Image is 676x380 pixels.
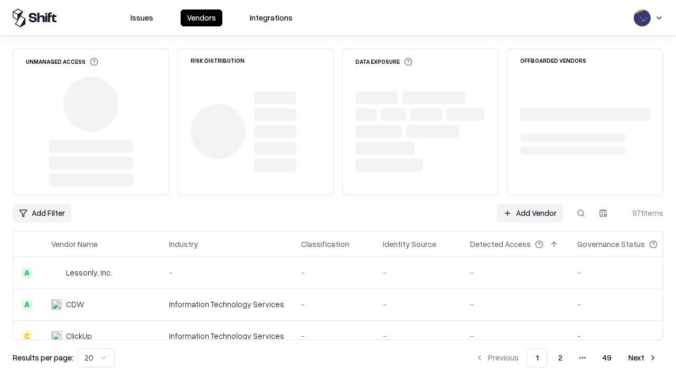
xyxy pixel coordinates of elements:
[66,330,92,341] div: ClickUp
[178,330,293,341] div: Information Technology Services
[469,348,663,367] nav: pagination
[178,239,207,250] div: Industry
[622,348,663,367] button: Next
[594,348,620,367] button: 49
[181,9,222,26] button: Vendors
[479,267,569,278] div: -
[22,268,32,278] div: A
[497,204,563,223] a: Add Vendor
[310,267,375,278] div: -
[124,9,159,26] button: Issues
[51,268,62,278] img: Lessonly, Inc.
[392,299,462,310] div: -
[586,239,654,250] div: Governance Status
[13,352,73,363] p: Results per page:
[527,348,548,367] button: 1
[520,58,586,63] div: Offboarded Vendors
[66,267,112,278] div: Lessonly, Inc.
[13,204,71,223] button: Add Filter
[550,348,571,367] button: 2
[22,331,32,341] div: C
[310,239,358,250] div: Classification
[191,58,245,63] div: Risk Distribution
[392,330,462,341] div: -
[310,299,375,310] div: -
[51,331,62,341] img: ClickUp
[178,267,293,278] div: -
[479,299,569,310] div: -
[243,9,299,26] button: Integrations
[392,239,445,250] div: Identity Source
[66,299,84,310] div: CDW
[355,58,412,66] div: Data Exposure
[51,299,62,310] img: CDW
[479,330,569,341] div: -
[178,299,293,310] div: Information Technology Services
[26,58,98,66] div: Unmanaged Access
[392,267,462,278] div: -
[22,299,32,310] div: A
[310,330,375,341] div: -
[479,239,540,250] div: Detected Access
[621,207,663,218] div: 971 items
[51,239,98,250] div: Vendor Name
